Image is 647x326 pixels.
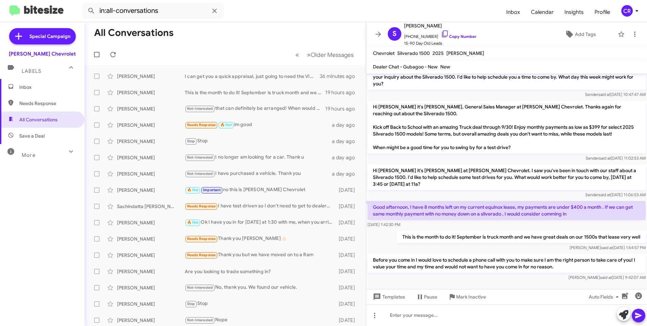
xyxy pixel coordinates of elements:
span: Needs Response [19,100,77,107]
span: Needs Response [187,253,216,257]
div: [PERSON_NAME] [117,317,185,324]
button: Previous [291,48,303,62]
div: Stop [185,300,336,308]
span: Needs Response [187,237,216,241]
span: S [393,28,397,39]
div: [DATE] [336,268,360,275]
span: Save a Deal [19,133,45,139]
div: No, thank you. We found our vehicle. [185,284,336,291]
span: More [22,152,36,158]
span: said at [598,92,610,97]
span: Inbox [501,2,526,22]
div: [DATE] [336,317,360,324]
span: Dealer Chat - Gubagoo - New [373,64,438,70]
p: Before you come in I would love to schedule a phone call with you to make sure I am the right per... [367,254,646,273]
span: [DATE] 1:42:30 PM [367,222,400,227]
span: [PHONE_NUMBER] [404,30,476,40]
span: Calendar [526,2,559,22]
div: [DATE] [336,284,360,291]
span: Sender [DATE] 11:06:53 AM [585,192,646,197]
button: Add Tags [546,28,615,40]
div: [PERSON_NAME] [117,187,185,193]
div: [PERSON_NAME] [117,105,185,112]
div: [PERSON_NAME] [117,122,185,128]
div: [DATE] [336,252,360,259]
div: [DATE] [336,219,360,226]
span: Mark Inactive [456,291,486,303]
span: Auto Fields [589,291,621,303]
button: CR [616,5,640,17]
button: Mark Inactive [443,291,491,303]
span: [PERSON_NAME] [446,50,484,56]
div: a day ago [332,138,360,145]
input: Search [82,3,224,19]
div: [PERSON_NAME] [117,236,185,242]
div: a day ago [332,154,360,161]
span: Not-Interested [187,106,213,111]
span: Needs Response [187,204,216,208]
span: Chevrolet [373,50,395,56]
div: Thank you [PERSON_NAME]👍🏻 [185,235,336,243]
span: Not-Interested [187,155,213,160]
div: [DATE] [336,203,360,210]
div: Nope [185,316,336,324]
span: All Conversations [19,116,58,123]
div: Ok I have you in for [DATE] at 1:30 with me, when you arrive ask for [PERSON_NAME] at the front d... [185,219,336,226]
span: Special Campaign [29,33,70,40]
div: [PERSON_NAME] Chevrolet [9,50,76,57]
span: Stop [187,302,195,306]
span: 🔥 Hot [187,188,199,192]
div: [PERSON_NAME] [117,138,185,145]
div: that can definitely be arranged! When would you like to stop in and test drive your new truck? we... [185,105,325,113]
div: This is the month to do it! September is truck month and we have great deals on our 1500s that le... [185,89,325,96]
div: [PERSON_NAME] [117,154,185,161]
p: Good afternoon, I have 8 months left on my current equinox lease, my payments are under $400 a mo... [367,201,646,220]
span: said at [601,245,613,250]
span: Templates [372,291,405,303]
div: I can get you a quick appraisal, just going to need the VIN number and current miles of your trade [185,73,320,80]
span: New [440,64,450,70]
span: Sender [DATE] 10:47:47 AM [585,92,646,97]
button: Next [303,48,358,62]
span: Stop [187,139,195,143]
span: Older Messages [311,51,354,59]
div: [DATE] [336,301,360,307]
a: Profile [589,2,616,22]
nav: Page navigation example [292,48,358,62]
div: a day ago [332,170,360,177]
div: Stop [185,137,332,145]
span: Needs Response [187,123,216,127]
span: 🔥 Hot [187,220,199,225]
div: [PERSON_NAME] [117,170,185,177]
a: Insights [559,2,589,22]
div: im good [185,121,332,129]
h1: All Conversations [94,27,174,38]
div: I no longer am looking for a car. Thank u [185,154,332,161]
div: [PERSON_NAME] [117,301,185,307]
div: [PERSON_NAME] [117,284,185,291]
div: [DATE] [336,187,360,193]
span: Not-Interested [187,171,213,176]
div: a day ago [332,122,360,128]
div: CR [621,5,633,17]
div: I have purchased a vehicle. Thank you [185,170,332,178]
button: Auto Fields [583,291,627,303]
span: Inbox [19,84,77,90]
span: Not-Interested [187,318,213,322]
div: 36 minutes ago [320,73,360,80]
span: Sender [DATE] 11:02:53 AM [586,156,646,161]
span: Add Tags [575,28,596,40]
button: Templates [366,291,410,303]
div: [PERSON_NAME] [117,73,185,80]
span: [PERSON_NAME] [DATE] 1:54:57 PM [570,245,646,250]
span: 15-90 Day Old Leads [404,40,476,47]
a: Copy Number [441,34,476,39]
span: » [307,50,311,59]
div: Are you looking to trade something in? [185,268,336,275]
span: « [295,50,299,59]
div: [PERSON_NAME] [117,89,185,96]
span: [PERSON_NAME] [404,22,476,30]
div: 19 hours ago [325,89,360,96]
